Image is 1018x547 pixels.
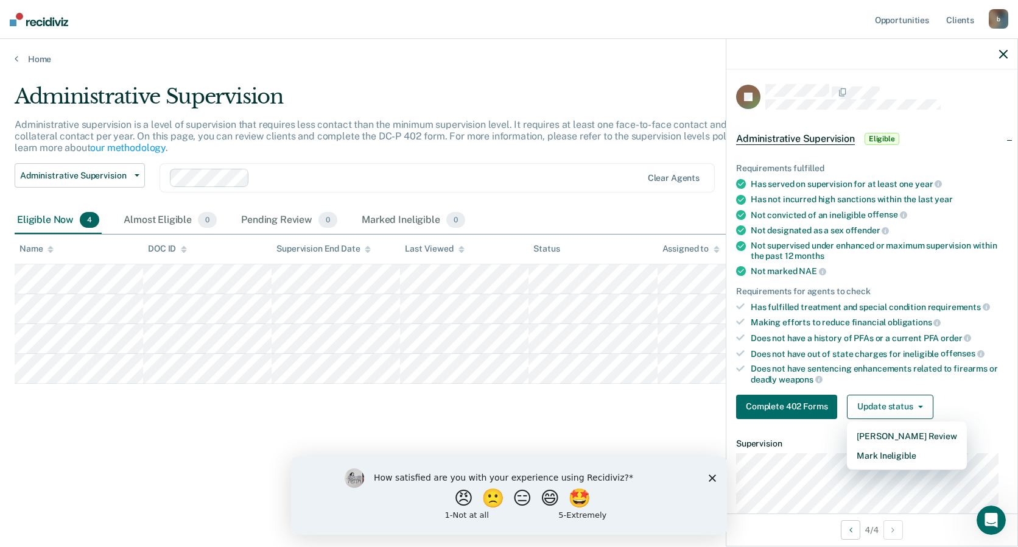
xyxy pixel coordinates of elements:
[10,13,68,26] img: Recidiviz
[868,210,907,219] span: offense
[779,375,823,384] span: weapons
[751,194,1008,205] div: Has not incurred high sanctions within the last
[751,348,1008,359] div: Does not have out of state charges for ineligible
[751,225,1008,236] div: Not designated as a sex
[915,179,942,189] span: year
[19,244,54,254] div: Name
[648,173,700,183] div: Clear agents
[80,212,99,228] span: 4
[239,207,340,234] div: Pending Review
[935,194,952,204] span: year
[751,210,1008,221] div: Not convicted of an ineligible
[533,244,560,254] div: Status
[736,439,1008,449] dt: Supervision
[989,9,1008,29] div: b
[736,133,855,145] span: Administrative Supervision
[847,426,966,446] button: [PERSON_NAME] Review
[726,513,1017,546] div: 4 / 4
[751,333,1008,344] div: Does not have a history of PFAs or a current PFA order
[888,317,941,327] span: obligations
[751,266,1008,277] div: Not marked
[20,171,130,181] span: Administrative Supervision
[15,54,1003,65] a: Home
[736,163,1008,174] div: Requirements fulfilled
[847,395,933,419] button: Update status
[148,244,187,254] div: DOC ID
[736,395,837,419] button: Complete 402 Forms
[847,446,966,465] button: Mark Ineligible
[198,212,217,228] span: 0
[751,317,1008,328] div: Making efforts to reduce financial
[318,212,337,228] span: 0
[359,207,468,234] div: Marked Ineligible
[276,244,371,254] div: Supervision End Date
[941,348,985,358] span: offenses
[15,119,768,154] p: Administrative supervision is a level of supervision that requires less contact than the minimum ...
[446,212,465,228] span: 0
[846,225,890,235] span: offender
[90,142,166,154] a: our methodology
[291,456,727,535] iframe: Survey by Kim from Recidiviz
[15,207,102,234] div: Eligible Now
[751,178,1008,189] div: Has served on supervision for at least one
[751,302,1008,312] div: Has fulfilled treatment and special condition
[736,395,842,419] a: Navigate to form link
[883,520,903,540] button: Next Opportunity
[751,241,1008,261] div: Not supervised under enhanced or maximum supervision within the past 12
[662,244,720,254] div: Assigned to
[736,286,1008,297] div: Requirements for agents to check
[121,207,219,234] div: Almost Eligible
[799,266,826,276] span: NAE
[405,244,464,254] div: Last Viewed
[928,302,990,312] span: requirements
[751,364,1008,384] div: Does not have sentencing enhancements related to firearms or deadly
[977,506,1006,535] iframe: Intercom live chat
[841,520,860,540] button: Previous Opportunity
[726,119,1017,158] div: Administrative SupervisionEligible
[795,251,824,261] span: months
[865,133,899,145] span: Eligible
[15,84,778,119] div: Administrative Supervision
